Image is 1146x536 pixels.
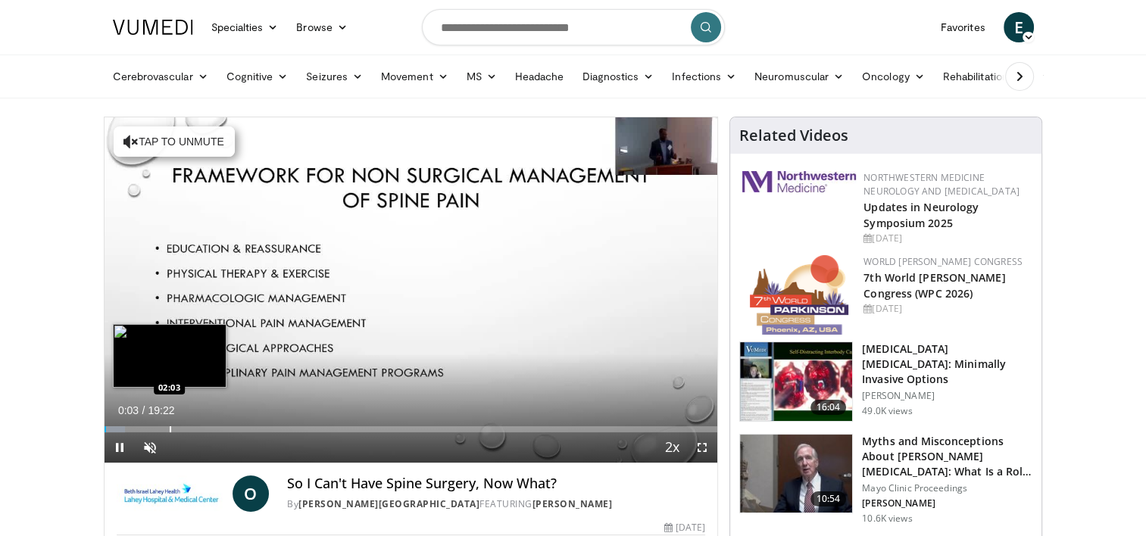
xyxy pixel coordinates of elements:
[739,126,848,145] h4: Related Videos
[233,475,269,512] a: O
[742,171,856,192] img: 2a462fb6-9365-492a-ac79-3166a6f924d8.png.150x105_q85_autocrop_double_scale_upscale_version-0.2.jpg
[117,475,226,512] img: Lahey Hospital & Medical Center
[142,404,145,416] span: /
[297,61,372,92] a: Seizures
[862,341,1032,387] h3: [MEDICAL_DATA] [MEDICAL_DATA]: Minimally Invasive Options
[114,126,235,157] button: Tap to unmute
[664,521,705,534] div: [DATE]
[862,497,1032,510] p: [PERSON_NAME]
[1004,12,1034,42] a: E
[287,12,357,42] a: Browse
[135,432,165,463] button: Unmute
[105,432,135,463] button: Pause
[810,491,847,506] span: 10:54
[862,405,912,417] p: 49.0K views
[740,435,852,513] img: dd4ea4d2-548e-40e2-8487-b77733a70694.150x105_q85_crop-smart_upscale.jpg
[287,475,705,492] h4: So I Can't Have Spine Surgery, Now What?
[457,61,506,92] a: MS
[863,232,1029,245] div: [DATE]
[740,342,852,421] img: 9f1438f7-b5aa-4a55-ab7b-c34f90e48e66.150x105_q85_crop-smart_upscale.jpg
[934,61,1017,92] a: Rehabilitation
[687,432,717,463] button: Fullscreen
[148,404,174,416] span: 19:22
[853,61,934,92] a: Oncology
[863,171,1020,198] a: Northwestern Medicine Neurology and [MEDICAL_DATA]
[745,61,853,92] a: Neuromuscular
[105,426,718,432] div: Progress Bar
[932,12,995,42] a: Favorites
[506,61,573,92] a: Headache
[105,117,718,463] video-js: Video Player
[750,255,848,335] img: 16fe1da8-a9a0-4f15-bd45-1dd1acf19c34.png.150x105_q85_autocrop_double_scale_upscale_version-0.2.png
[287,497,705,511] div: By FEATURING
[372,61,457,92] a: Movement
[739,341,1032,422] a: 16:04 [MEDICAL_DATA] [MEDICAL_DATA]: Minimally Invasive Options [PERSON_NAME] 49.0K views
[217,61,298,92] a: Cognitive
[298,497,479,510] a: [PERSON_NAME][GEOGRAPHIC_DATA]
[118,404,139,416] span: 0:03
[657,432,687,463] button: Playback Rate
[663,61,745,92] a: Infections
[863,302,1029,316] div: [DATE]
[202,12,288,42] a: Specialties
[862,482,1032,494] p: Mayo Clinic Proceedings
[862,390,1032,402] p: [PERSON_NAME]
[863,255,1023,268] a: World [PERSON_NAME] Congress
[862,434,1032,479] h3: Myths and Misconceptions About [PERSON_NAME][MEDICAL_DATA]: What Is a Role of …
[863,200,979,230] a: Updates in Neurology Symposium 2025
[113,20,193,35] img: VuMedi Logo
[422,9,725,45] input: Search topics, interventions
[113,324,226,388] img: image.jpeg
[862,513,912,525] p: 10.6K views
[532,497,612,510] a: [PERSON_NAME]
[104,61,217,92] a: Cerebrovascular
[573,61,663,92] a: Diagnostics
[863,270,1005,301] a: 7th World [PERSON_NAME] Congress (WPC 2026)
[810,400,847,415] span: 16:04
[739,434,1032,525] a: 10:54 Myths and Misconceptions About [PERSON_NAME][MEDICAL_DATA]: What Is a Role of … Mayo Clinic...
